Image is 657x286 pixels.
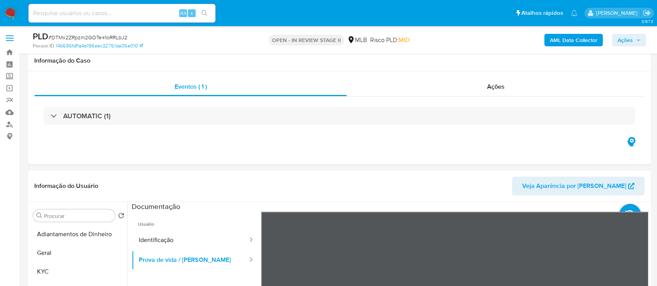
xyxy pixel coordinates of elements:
span: Atalhos rápidos [521,9,563,17]
b: AML Data Collector [550,34,597,46]
a: Sair [643,9,651,17]
input: Pesquise usuários ou casos... [28,8,215,18]
div: AUTOMATIC (1) [44,107,635,125]
button: Veja Aparência por [PERSON_NAME] [512,177,645,195]
b: Person ID [33,42,54,49]
span: Alt [180,9,186,17]
span: s [191,9,193,17]
span: MID [399,35,410,44]
button: KYC [30,262,127,281]
a: Notificações [571,10,578,16]
button: search-icon [196,8,212,19]
button: Retornar ao pedido padrão [118,212,124,221]
h3: AUTOMATIC (1) [63,112,111,120]
h1: Informação do Usuário [34,182,98,190]
button: Adiantamentos de Dinheiro [30,225,127,244]
p: OPEN - IN REVIEW STAGE II [269,35,344,46]
span: Eventos ( 1 ) [175,82,207,91]
p: carlos.guerra@mercadopago.com.br [596,9,640,17]
h1: Informação do Caso [34,57,645,65]
b: PLD [33,30,48,42]
a: 14b696fdf1a4e196eec32761da06e010 [56,42,143,49]
button: AML Data Collector [544,34,603,46]
input: Procurar [44,212,112,219]
button: Geral [30,244,127,262]
span: Veja Aparência por [PERSON_NAME] [522,177,626,195]
button: Procurar [36,212,42,219]
button: Ações [612,34,646,46]
span: Ações [487,82,505,91]
span: Ações [618,34,633,46]
span: # DTMx2ZRpzm2GOTe41oRRLbJ2 [48,33,127,41]
span: Risco PLD: [370,36,410,44]
div: MLB [347,36,367,44]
